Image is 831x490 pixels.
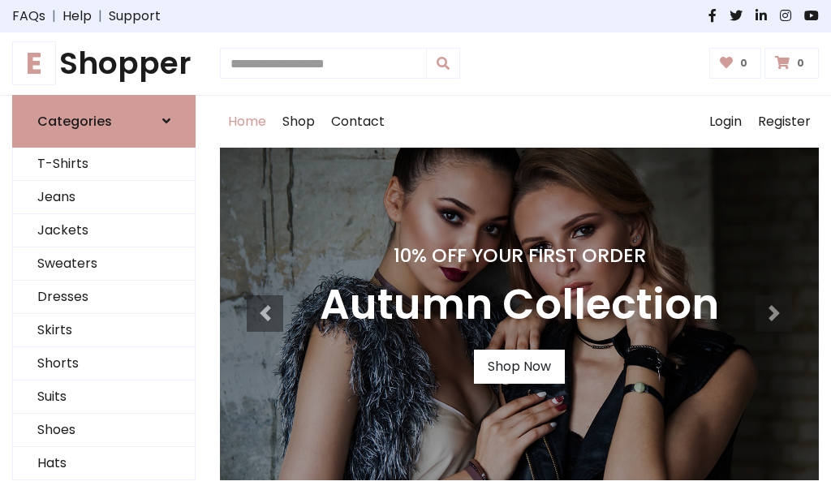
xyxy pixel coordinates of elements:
[13,181,195,214] a: Jeans
[62,6,92,26] a: Help
[13,414,195,447] a: Shoes
[12,45,196,82] a: EShopper
[323,96,393,148] a: Contact
[37,114,112,129] h6: Categories
[45,6,62,26] span: |
[13,148,195,181] a: T-Shirts
[92,6,109,26] span: |
[274,96,323,148] a: Shop
[12,6,45,26] a: FAQs
[709,48,762,79] a: 0
[13,214,195,247] a: Jackets
[320,280,719,330] h3: Autumn Collection
[793,56,808,71] span: 0
[220,96,274,148] a: Home
[701,96,750,148] a: Login
[750,96,819,148] a: Register
[13,447,195,480] a: Hats
[12,45,196,82] h1: Shopper
[13,347,195,380] a: Shorts
[13,281,195,314] a: Dresses
[12,41,56,85] span: E
[764,48,819,79] a: 0
[736,56,751,71] span: 0
[13,380,195,414] a: Suits
[13,314,195,347] a: Skirts
[13,247,195,281] a: Sweaters
[320,244,719,267] h4: 10% Off Your First Order
[12,95,196,148] a: Categories
[109,6,161,26] a: Support
[474,350,565,384] a: Shop Now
